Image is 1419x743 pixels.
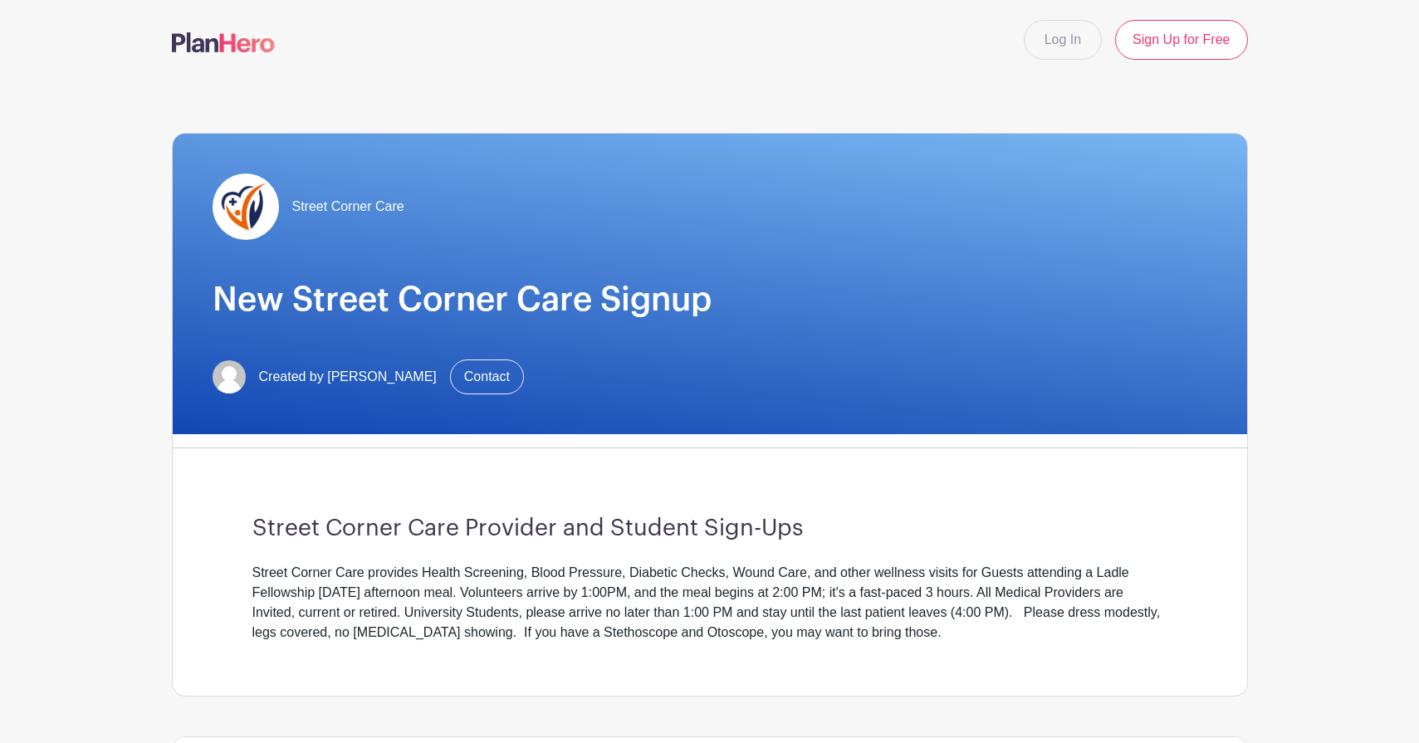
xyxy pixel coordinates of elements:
span: Street Corner Care [292,197,404,217]
a: Contact [450,359,524,394]
div: Street Corner Care provides Health Screening, Blood Pressure, Diabetic Checks, Wound Care, and ot... [252,563,1167,643]
img: SCC%20PlanHero.png [213,174,279,240]
h1: New Street Corner Care Signup [213,280,1207,320]
a: Sign Up for Free [1115,20,1247,60]
h3: Street Corner Care Provider and Student Sign-Ups [252,515,1167,543]
a: Log In [1024,20,1102,60]
img: logo-507f7623f17ff9eddc593b1ce0a138ce2505c220e1c5a4e2b4648c50719b7d32.svg [172,32,275,52]
img: default-ce2991bfa6775e67f084385cd625a349d9dcbb7a52a09fb2fda1e96e2d18dcdb.png [213,360,246,393]
span: Created by [PERSON_NAME] [259,367,437,387]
